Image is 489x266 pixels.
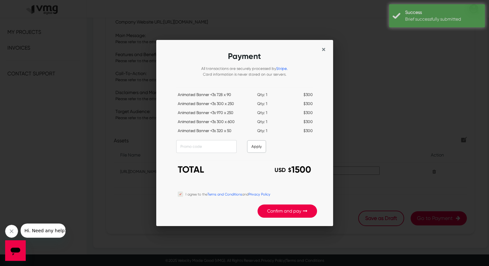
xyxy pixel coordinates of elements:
[178,128,245,137] div: Animated Banner <3s 320 x 50
[178,110,245,119] div: Animated Banner <3s 970 x 250
[303,110,306,115] span: $
[21,223,66,238] iframe: Message from company
[178,119,245,128] div: Animated Banner <3s 300 x 600
[249,192,270,196] a: Privacy Policy
[245,110,279,119] div: Qty: 1
[207,192,242,196] a: Terms and Conditions
[258,204,317,218] button: Confirm and pay
[322,45,325,54] span: ×
[176,140,237,153] input: Promo code
[279,119,313,128] div: 300
[245,101,279,110] div: Qty: 1
[279,110,313,119] div: 300
[245,128,279,137] div: Qty: 1
[322,46,325,53] button: Close
[303,119,306,124] span: $
[279,92,313,101] div: 300
[178,164,240,175] h3: TOTAL
[178,101,245,110] div: Animated Banner <3s 300 x 250
[176,66,313,84] div: All transactions are securely processed by Card information is never stored on our servers.
[247,140,266,153] button: Apply
[276,66,288,71] a: Stripe.
[279,101,313,110] div: 300
[275,166,286,174] span: USD
[5,240,26,261] iframe: Button to launch messaging window
[176,50,313,66] h2: Payment
[303,128,306,133] span: $
[405,16,476,23] div: Brief successfully submitted
[279,128,313,137] div: 300
[303,92,306,97] span: $
[186,190,270,197] label: I agree to the and
[5,225,18,238] iframe: Close message
[245,119,279,128] div: Qty: 1
[288,166,291,174] span: $
[303,101,306,106] span: $
[245,92,279,101] div: Qty: 1
[178,92,245,101] div: Animated Banner <3s 728 x 90
[249,164,312,175] h3: 1500
[405,9,476,16] div: Success
[4,5,46,10] span: Hi. Need any help?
